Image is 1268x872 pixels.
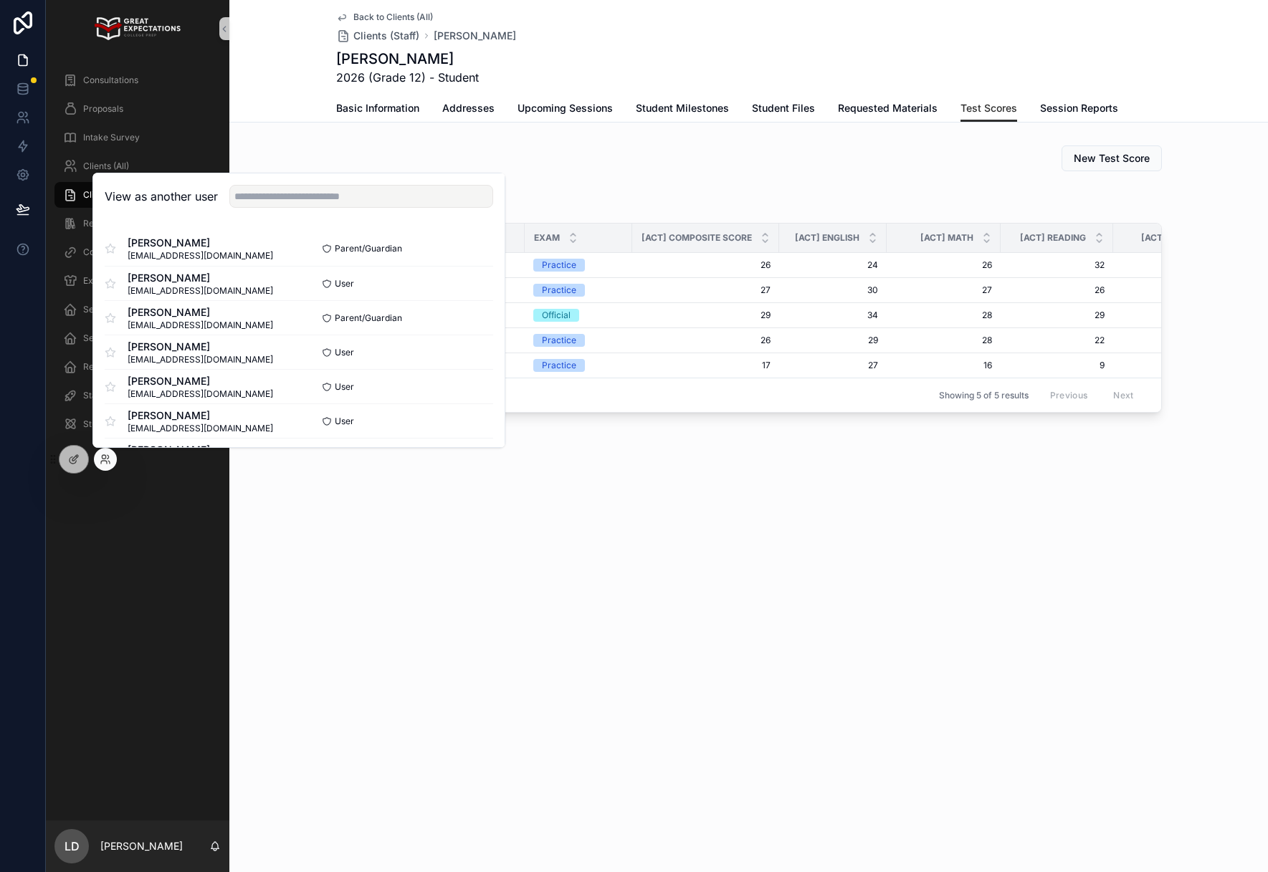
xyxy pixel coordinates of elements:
[83,304,152,315] span: Sessions (admin)
[83,332,181,344] span: Session Reports (admin)
[335,312,402,324] span: Parent/Guardian
[442,101,495,115] span: Addresses
[54,239,221,265] a: CounselMore
[128,236,273,250] span: [PERSON_NAME]
[641,360,771,371] span: 17
[54,297,221,322] a: Sessions (admin)
[95,17,180,40] img: App logo
[641,284,771,296] span: 27
[1074,151,1150,166] span: New Test Score
[1114,310,1216,321] span: 24
[788,284,878,296] span: 30
[838,95,938,124] a: Requested Materials
[128,340,273,354] span: [PERSON_NAME]
[1009,310,1105,321] span: 29
[54,211,221,236] a: Requested Materials (Staff)
[128,320,273,331] span: [EMAIL_ADDRESS][DOMAIN_NAME]
[128,374,273,388] span: [PERSON_NAME]
[128,285,273,297] span: [EMAIL_ADDRESS][DOMAIN_NAME]
[636,95,729,124] a: Student Milestones
[939,390,1029,401] span: Showing 5 of 5 results
[336,11,433,23] a: Back to Clients (All)
[534,232,560,244] span: Exam
[336,101,419,115] span: Basic Information
[542,259,576,272] div: Practice
[920,232,973,244] span: [ACT] Math
[336,29,419,43] a: Clients (Staff)
[128,408,273,423] span: [PERSON_NAME]
[542,359,576,372] div: Practice
[54,182,221,208] a: Clients (Staff)
[46,57,229,456] div: scrollable content
[83,218,194,229] span: Requested Materials (Staff)
[336,95,419,124] a: Basic Information
[335,416,354,427] span: User
[353,11,433,23] span: Back to Clients (All)
[83,275,149,287] span: Extracurriculars
[641,310,771,321] span: 29
[54,411,221,437] a: Student Files
[83,132,140,143] span: Intake Survey
[838,101,938,115] span: Requested Materials
[128,443,273,457] span: [PERSON_NAME]
[353,29,419,43] span: Clients (Staff)
[335,347,354,358] span: User
[442,95,495,124] a: Addresses
[518,95,613,124] a: Upcoming Sessions
[1009,335,1105,346] span: 22
[83,189,138,201] span: Clients (Staff)
[54,96,221,122] a: Proposals
[336,49,479,69] h1: [PERSON_NAME]
[83,160,129,172] span: Clients (All)
[83,246,138,258] span: CounselMore
[335,243,402,254] span: Parent/Guardian
[895,259,992,271] span: 26
[542,284,576,297] div: Practice
[788,335,878,346] span: 29
[434,29,516,43] span: [PERSON_NAME]
[1114,335,1216,346] span: 18
[795,232,859,244] span: [ACT] English
[752,101,815,115] span: Student Files
[960,95,1017,123] a: Test Scores
[1114,259,1216,271] span: 20
[895,284,992,296] span: 27
[1009,284,1105,296] span: 26
[752,95,815,124] a: Student Files
[54,153,221,179] a: Clients (All)
[788,259,878,271] span: 24
[54,325,221,351] a: Session Reports (admin)
[83,103,123,115] span: Proposals
[128,250,273,262] span: [EMAIL_ADDRESS][DOMAIN_NAME]
[54,354,221,380] a: Requested Materials (admin)
[1062,145,1162,171] button: New Test Score
[788,310,878,321] span: 34
[54,268,221,294] a: Extracurriculars
[105,188,218,205] h2: View as another user
[895,335,992,346] span: 28
[54,67,221,93] a: Consultations
[128,388,273,400] span: [EMAIL_ADDRESS][DOMAIN_NAME]
[128,423,273,434] span: [EMAIL_ADDRESS][DOMAIN_NAME]
[1114,284,1216,296] span: 24
[641,335,771,346] span: 26
[83,75,138,86] span: Consultations
[1009,259,1105,271] span: 32
[1114,360,1216,371] span: 15
[65,838,80,855] span: LD
[128,305,273,320] span: [PERSON_NAME]
[100,839,183,853] p: [PERSON_NAME]
[336,69,479,86] span: 2026 (Grade 12) - Student
[83,390,189,401] span: Staff Assignations (admin)
[1009,360,1105,371] span: 9
[128,354,273,365] span: [EMAIL_ADDRESS][DOMAIN_NAME]
[128,271,273,285] span: [PERSON_NAME]
[54,383,221,408] a: Staff Assignations (admin)
[1040,95,1118,124] a: Session Reports
[518,101,613,115] span: Upcoming Sessions
[542,334,576,347] div: Practice
[1141,232,1206,244] span: [ACT] Science
[895,310,992,321] span: 28
[54,125,221,150] a: Intake Survey
[542,309,571,322] div: Official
